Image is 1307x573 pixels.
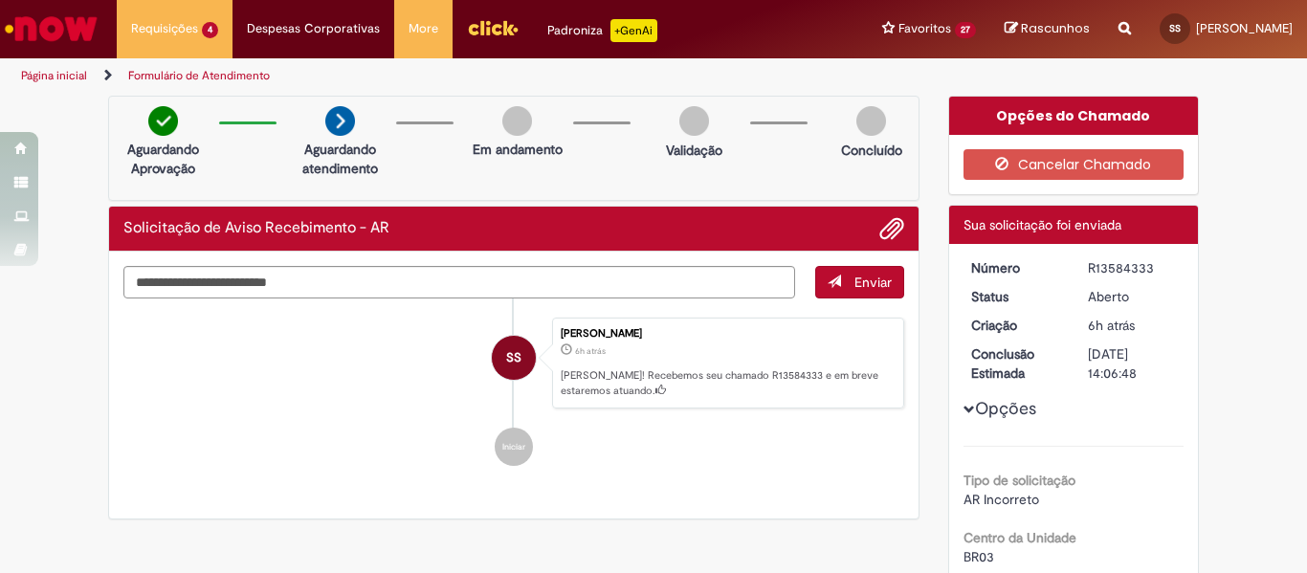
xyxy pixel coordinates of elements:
div: [DATE] 14:06:48 [1088,344,1177,383]
p: Concluído [841,141,902,160]
div: Aberto [1088,287,1177,306]
span: Rascunhos [1021,19,1090,37]
span: 6h atrás [575,345,606,357]
p: Em andamento [473,140,563,159]
span: SS [1169,22,1181,34]
p: Validação [666,141,722,160]
dt: Status [957,287,1074,306]
button: Enviar [815,266,904,298]
p: Aguardando Aprovação [117,140,210,178]
time: 01/10/2025 09:06:44 [1088,317,1135,334]
a: Página inicial [21,68,87,83]
span: Sua solicitação foi enviada [964,216,1121,233]
span: Favoritos [898,19,951,38]
ul: Histórico de tíquete [123,298,904,486]
span: SS [506,335,521,381]
span: [PERSON_NAME] [1196,20,1293,36]
img: ServiceNow [2,10,100,48]
p: +GenAi [610,19,657,42]
button: Adicionar anexos [879,216,904,241]
button: Cancelar Chamado [964,149,1185,180]
span: 27 [955,22,976,38]
img: click_logo_yellow_360x200.png [467,13,519,42]
span: 6h atrás [1088,317,1135,334]
span: AR Incorreto [964,491,1039,508]
span: BR03 [964,548,994,565]
div: Samuel Gomes Ferreira dos Santos [492,336,536,380]
dt: Número [957,258,1074,277]
time: 01/10/2025 09:06:44 [575,345,606,357]
h2: Solicitação de Aviso Recebimento - AR Histórico de tíquete [123,220,389,237]
span: Requisições [131,19,198,38]
img: img-circle-grey.png [856,106,886,136]
span: Enviar [854,274,892,291]
img: img-circle-grey.png [502,106,532,136]
span: More [409,19,438,38]
b: Centro da Unidade [964,529,1076,546]
textarea: Digite sua mensagem aqui... [123,266,795,298]
li: Samuel Gomes Ferreira dos Santos [123,318,904,409]
dt: Conclusão Estimada [957,344,1074,383]
p: Aguardando atendimento [294,140,387,178]
img: check-circle-green.png [148,106,178,136]
div: R13584333 [1088,258,1177,277]
p: [PERSON_NAME]! Recebemos seu chamado R13584333 e em breve estaremos atuando. [561,368,894,398]
ul: Trilhas de página [14,58,857,94]
span: Despesas Corporativas [247,19,380,38]
a: Formulário de Atendimento [128,68,270,83]
div: 01/10/2025 09:06:44 [1088,316,1177,335]
span: 4 [202,22,218,38]
img: arrow-next.png [325,106,355,136]
div: Opções do Chamado [949,97,1199,135]
div: [PERSON_NAME] [561,328,894,340]
a: Rascunhos [1005,20,1090,38]
b: Tipo de solicitação [964,472,1075,489]
div: Padroniza [547,19,657,42]
dt: Criação [957,316,1074,335]
img: img-circle-grey.png [679,106,709,136]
